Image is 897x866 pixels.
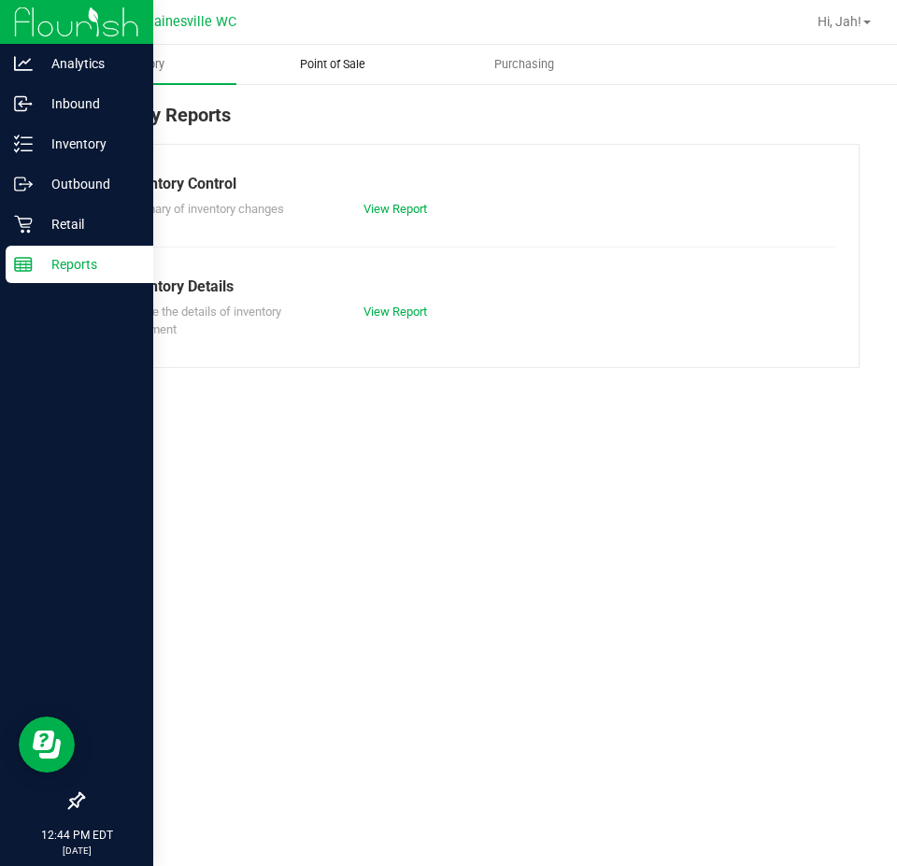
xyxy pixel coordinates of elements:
[82,101,860,144] div: Inventory Reports
[121,305,281,337] span: Explore the details of inventory movement
[33,253,145,276] p: Reports
[33,92,145,115] p: Inbound
[236,45,428,84] a: Point of Sale
[14,255,33,274] inline-svg: Reports
[14,175,33,193] inline-svg: Outbound
[8,844,145,858] p: [DATE]
[121,173,821,195] div: Inventory Control
[275,56,391,73] span: Point of Sale
[19,717,75,773] iframe: Resource center
[428,45,619,84] a: Purchasing
[363,305,427,319] a: View Report
[33,52,145,75] p: Analytics
[363,202,427,216] a: View Report
[8,827,145,844] p: 12:44 PM EDT
[14,135,33,153] inline-svg: Inventory
[818,14,861,29] span: Hi, Jah!
[14,54,33,73] inline-svg: Analytics
[121,276,821,298] div: Inventory Details
[145,14,236,30] span: Gainesville WC
[33,133,145,155] p: Inventory
[469,56,579,73] span: Purchasing
[33,173,145,195] p: Outbound
[14,215,33,234] inline-svg: Retail
[14,94,33,113] inline-svg: Inbound
[121,202,284,216] span: Summary of inventory changes
[33,213,145,235] p: Retail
